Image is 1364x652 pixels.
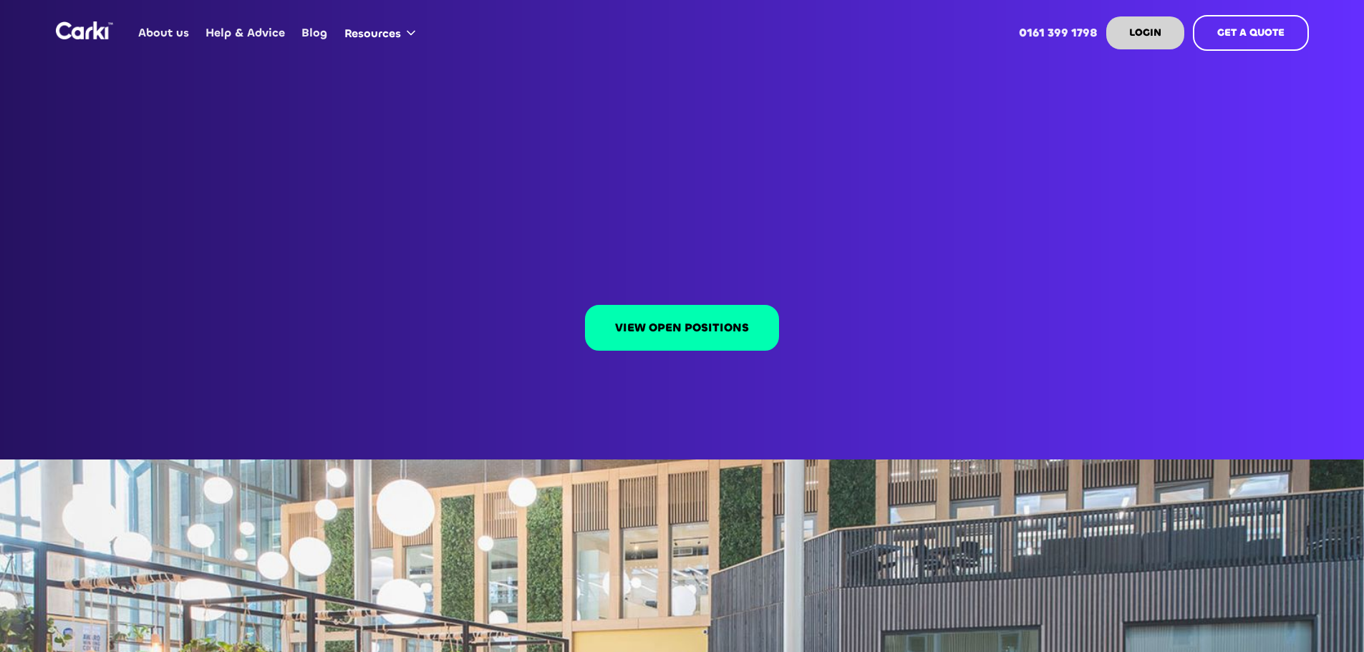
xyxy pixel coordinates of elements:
[1129,26,1161,39] strong: LOGIN
[336,6,430,60] div: Resources
[1010,5,1106,61] a: 0161 399 1798
[56,21,113,39] img: Logo
[1217,26,1285,39] strong: GET A QUOTE
[344,26,401,42] div: Resources
[1193,15,1309,51] a: GET A QUOTE
[1106,16,1184,49] a: LOGIN
[294,5,336,61] a: Blog
[585,305,779,351] a: VIEW OPEN POSITIONS
[198,5,294,61] a: Help & Advice
[130,5,198,61] a: About us
[56,21,113,39] a: home
[1019,25,1098,40] strong: 0161 399 1798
